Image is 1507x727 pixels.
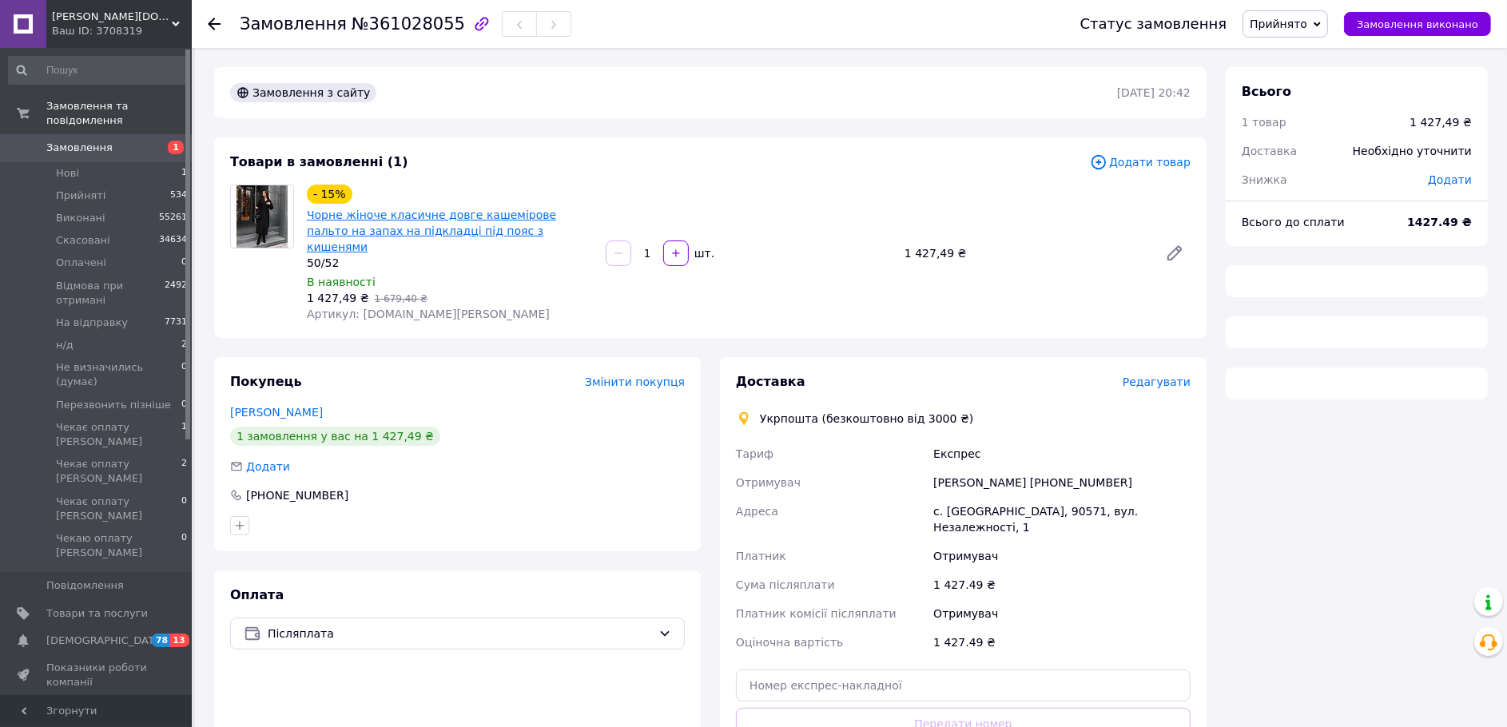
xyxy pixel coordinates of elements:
[56,166,79,181] span: Нові
[56,420,181,449] span: Чекає оплату [PERSON_NAME]
[1159,237,1191,269] a: Редагувати
[56,398,171,412] span: Перезвонить пізніше
[307,308,550,320] span: Артикул: [DOMAIN_NAME][PERSON_NAME]
[307,276,376,288] span: В наявності
[352,14,465,34] span: №361028055
[230,427,440,446] div: 1 замовлення у вас на 1 427,49 ₴
[736,447,773,460] span: Тариф
[230,154,408,169] span: Товари в замовленні (1)
[1117,86,1191,99] time: [DATE] 20:42
[930,542,1194,570] div: Отримувач
[375,293,428,304] span: 1 679,40 ₴
[56,211,105,225] span: Виконані
[736,374,805,389] span: Доставка
[56,189,105,203] span: Прийняті
[1428,173,1472,186] span: Додати
[230,406,323,419] a: [PERSON_NAME]
[56,256,106,270] span: Оплачені
[736,669,1191,701] input: Номер експрес-накладної
[736,550,786,562] span: Платник
[152,634,170,647] span: 78
[230,374,302,389] span: Покупець
[46,578,124,593] span: Повідомлення
[1357,18,1478,30] span: Замовлення виконано
[1407,216,1472,228] b: 1427.49 ₴
[1090,153,1191,171] span: Додати товар
[736,505,778,518] span: Адреса
[52,24,192,38] div: Ваш ID: 3708319
[56,495,181,523] span: Чекає оплату [PERSON_NAME]
[56,233,110,248] span: Скасовані
[237,185,288,248] img: Чорне жіноче класичне довге кашемірове пальто на запах на підкладці під пояс з кишенями
[181,360,187,389] span: 0
[165,279,187,308] span: 2492
[181,398,187,412] span: 0
[46,606,148,621] span: Товари та послуги
[1242,84,1291,99] span: Всього
[930,439,1194,468] div: Експрес
[736,476,801,489] span: Отримувач
[170,189,187,203] span: 534
[159,211,187,225] span: 55261
[736,607,897,620] span: Платник комісії післяплати
[1242,116,1286,129] span: 1 товар
[307,292,369,304] span: 1 427,49 ₴
[56,531,181,560] span: Чекаю оплату [PERSON_NAME]
[165,316,187,330] span: 7731
[898,242,1152,264] div: 1 427,49 ₴
[1080,16,1227,32] div: Статус замовлення
[307,255,593,271] div: 50/52
[930,497,1194,542] div: с. [GEOGRAPHIC_DATA], 90571, вул. Незалежності, 1
[930,599,1194,628] div: Отримувач
[8,56,189,85] input: Пошук
[56,338,74,352] span: н/д
[46,634,165,648] span: [DEMOGRAPHIC_DATA]
[756,411,977,427] div: Укрпошта (безкоштовно від 3000 ₴)
[52,10,172,24] span: stefania.shop
[208,16,221,32] div: Повернутися назад
[307,185,352,204] div: - 15%
[181,420,187,449] span: 1
[181,531,187,560] span: 0
[159,233,187,248] span: 34634
[181,166,187,181] span: 1
[690,245,716,261] div: шт.
[230,587,284,602] span: Оплата
[268,625,652,642] span: Післяплата
[1242,216,1345,228] span: Всього до сплати
[1242,173,1287,186] span: Знижка
[181,495,187,523] span: 0
[46,99,192,128] span: Замовлення та повідомлення
[56,457,181,486] span: Чекає оплату [PERSON_NAME]
[240,14,347,34] span: Замовлення
[230,83,376,102] div: Замовлення з сайту
[1344,12,1491,36] button: Замовлення виконано
[1242,145,1297,157] span: Доставка
[307,209,556,253] a: Чорне жіноче класичне довге кашемірове пальто на запах на підкладці під пояс з кишенями
[181,256,187,270] span: 0
[736,636,843,649] span: Оціночна вартість
[46,141,113,155] span: Замовлення
[1343,133,1481,169] div: Необхідно уточнити
[930,628,1194,657] div: 1 427.49 ₴
[56,360,181,389] span: Не визначились (думає)
[930,468,1194,497] div: [PERSON_NAME] [PHONE_NUMBER]
[246,460,290,473] span: Додати
[1410,114,1472,130] div: 1 427,49 ₴
[56,316,128,330] span: На відправку
[46,661,148,689] span: Показники роботи компанії
[168,141,184,154] span: 1
[56,279,165,308] span: Відмова при отримані
[1123,375,1191,388] span: Редагувати
[1250,18,1307,30] span: Прийнято
[736,578,835,591] span: Сума післяплати
[181,338,187,352] span: 2
[930,570,1194,599] div: 1 427.49 ₴
[585,375,685,388] span: Змінити покупця
[170,634,189,647] span: 13
[245,487,350,503] div: [PHONE_NUMBER]
[181,457,187,486] span: 2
